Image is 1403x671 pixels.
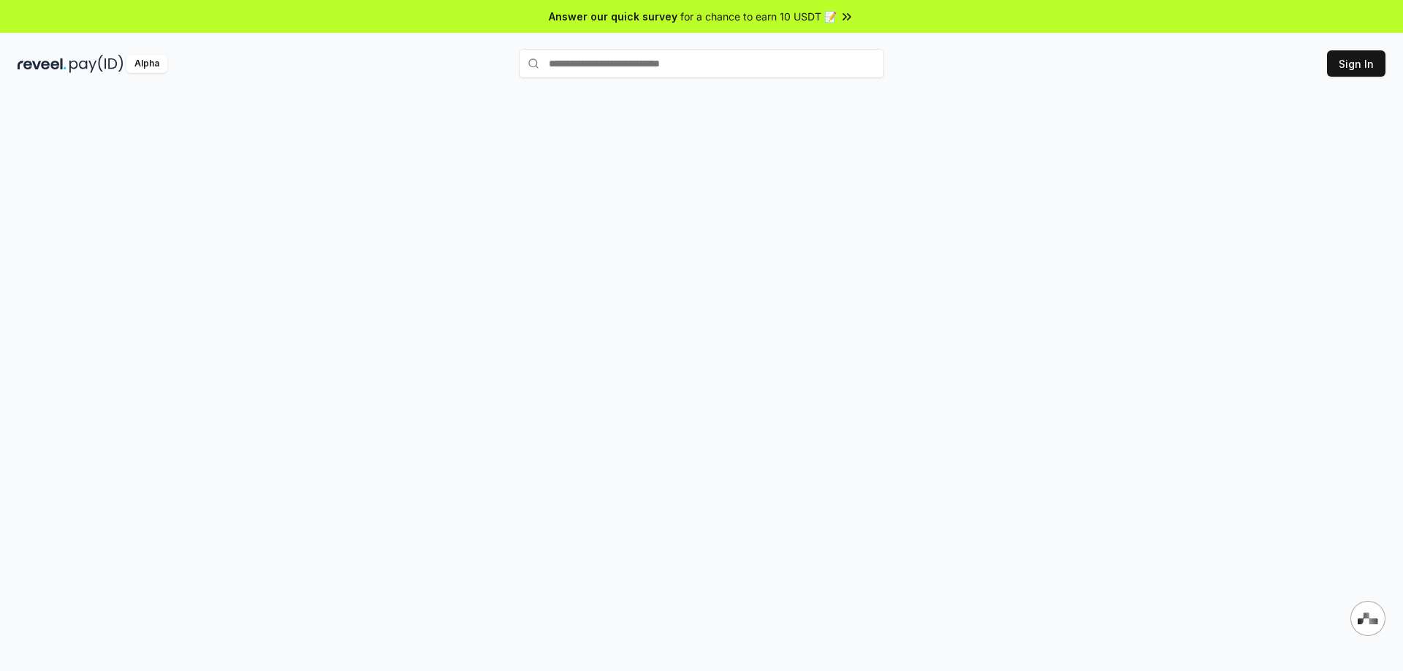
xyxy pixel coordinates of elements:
[680,9,837,24] span: for a chance to earn 10 USDT 📝
[69,55,123,73] img: pay_id
[549,9,677,24] span: Answer our quick survey
[18,55,66,73] img: reveel_dark
[126,55,167,73] div: Alpha
[1327,50,1385,77] button: Sign In
[1358,613,1378,624] img: svg+xml,%3Csvg%20xmlns%3D%22http%3A%2F%2Fwww.w3.org%2F2000%2Fsvg%22%20width%3D%2228%22%20height%3...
